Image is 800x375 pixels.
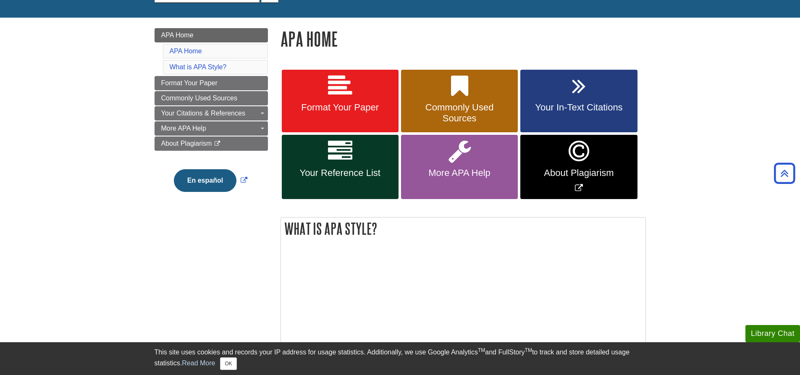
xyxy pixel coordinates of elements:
a: APA Home [155,28,268,42]
span: About Plagiarism [161,140,212,147]
a: More APA Help [155,121,268,136]
a: Commonly Used Sources [155,91,268,105]
span: APA Home [161,31,194,39]
span: Your In-Text Citations [527,102,631,113]
a: Link opens in new window [172,177,249,184]
sup: TM [478,347,485,353]
span: More APA Help [407,168,511,178]
button: Close [220,357,236,370]
span: Commonly Used Sources [161,94,237,102]
a: Read More [182,359,215,367]
span: More APA Help [161,125,206,132]
a: More APA Help [401,135,518,199]
a: Format Your Paper [282,70,399,133]
sup: TM [525,347,532,353]
div: Guide Page Menu [155,28,268,206]
a: Back to Top [771,168,798,179]
span: Format Your Paper [288,102,392,113]
i: This link opens in a new window [214,141,221,147]
a: Your In-Text Citations [520,70,637,133]
a: Link opens in new window [520,135,637,199]
a: What is APA Style? [170,63,227,71]
span: Your Citations & References [161,110,245,117]
a: Format Your Paper [155,76,268,90]
a: Commonly Used Sources [401,70,518,133]
a: Your Reference List [282,135,399,199]
button: Library Chat [745,325,800,342]
h1: APA Home [281,28,646,50]
a: About Plagiarism [155,136,268,151]
button: En español [174,169,236,192]
a: APA Home [170,47,202,55]
span: Your Reference List [288,168,392,178]
span: About Plagiarism [527,168,631,178]
span: Format Your Paper [161,79,218,87]
a: Your Citations & References [155,106,268,121]
h2: What is APA Style? [281,218,645,240]
span: Commonly Used Sources [407,102,511,124]
div: This site uses cookies and records your IP address for usage statistics. Additionally, we use Goo... [155,347,646,370]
